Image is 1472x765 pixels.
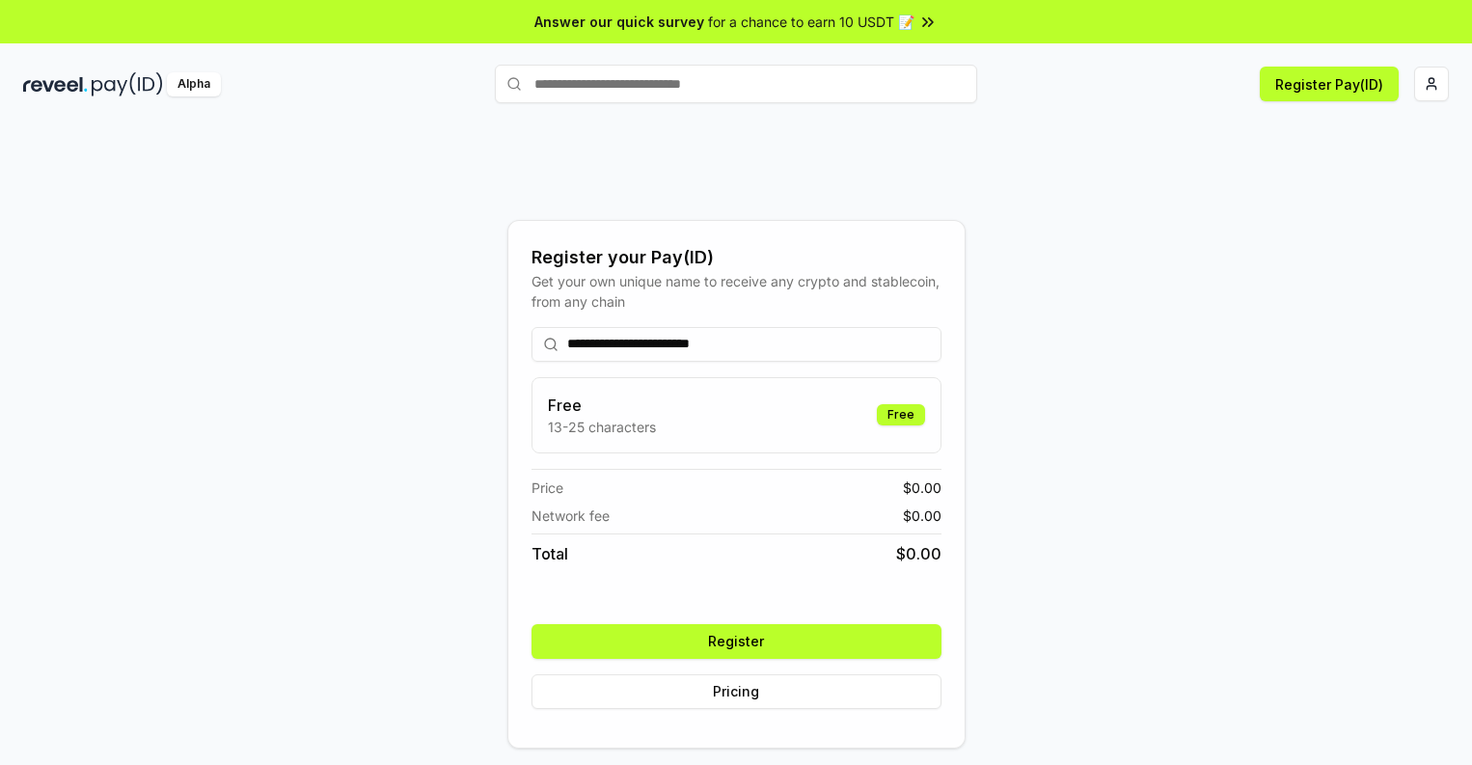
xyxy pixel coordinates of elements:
[1260,67,1399,101] button: Register Pay(ID)
[532,542,568,565] span: Total
[903,478,941,498] span: $ 0.00
[896,542,941,565] span: $ 0.00
[92,72,163,96] img: pay_id
[532,505,610,526] span: Network fee
[548,417,656,437] p: 13-25 characters
[532,624,941,659] button: Register
[877,404,925,425] div: Free
[532,244,941,271] div: Register your Pay(ID)
[548,394,656,417] h3: Free
[167,72,221,96] div: Alpha
[708,12,914,32] span: for a chance to earn 10 USDT 📝
[23,72,88,96] img: reveel_dark
[534,12,704,32] span: Answer our quick survey
[532,271,941,312] div: Get your own unique name to receive any crypto and stablecoin, from any chain
[532,478,563,498] span: Price
[903,505,941,526] span: $ 0.00
[532,674,941,709] button: Pricing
